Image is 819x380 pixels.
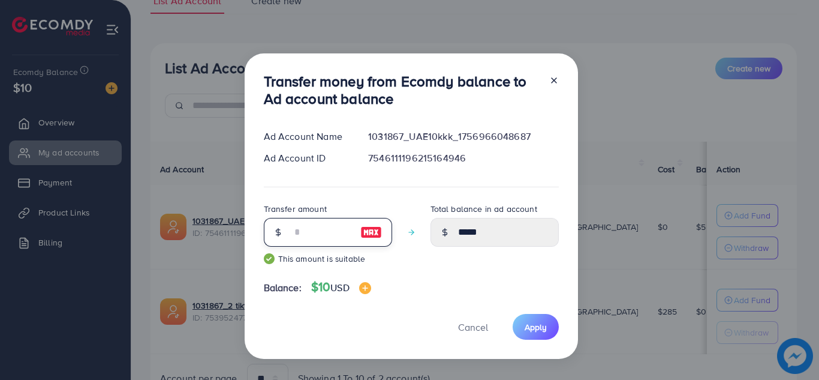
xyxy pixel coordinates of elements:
img: image [359,282,371,294]
span: Apply [525,321,547,333]
h4: $10 [311,280,371,295]
h3: Transfer money from Ecomdy balance to Ad account balance [264,73,540,107]
button: Cancel [443,314,503,340]
span: Balance: [264,281,302,295]
div: 1031867_UAE10kkk_1756966048687 [359,130,568,143]
span: Cancel [458,321,488,334]
label: Total balance in ad account [430,203,537,215]
img: guide [264,253,275,264]
span: USD [330,281,349,294]
small: This amount is suitable [264,253,392,265]
div: 7546111196215164946 [359,151,568,165]
label: Transfer amount [264,203,327,215]
div: Ad Account ID [254,151,359,165]
img: image [360,225,382,240]
button: Apply [513,314,559,340]
div: Ad Account Name [254,130,359,143]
